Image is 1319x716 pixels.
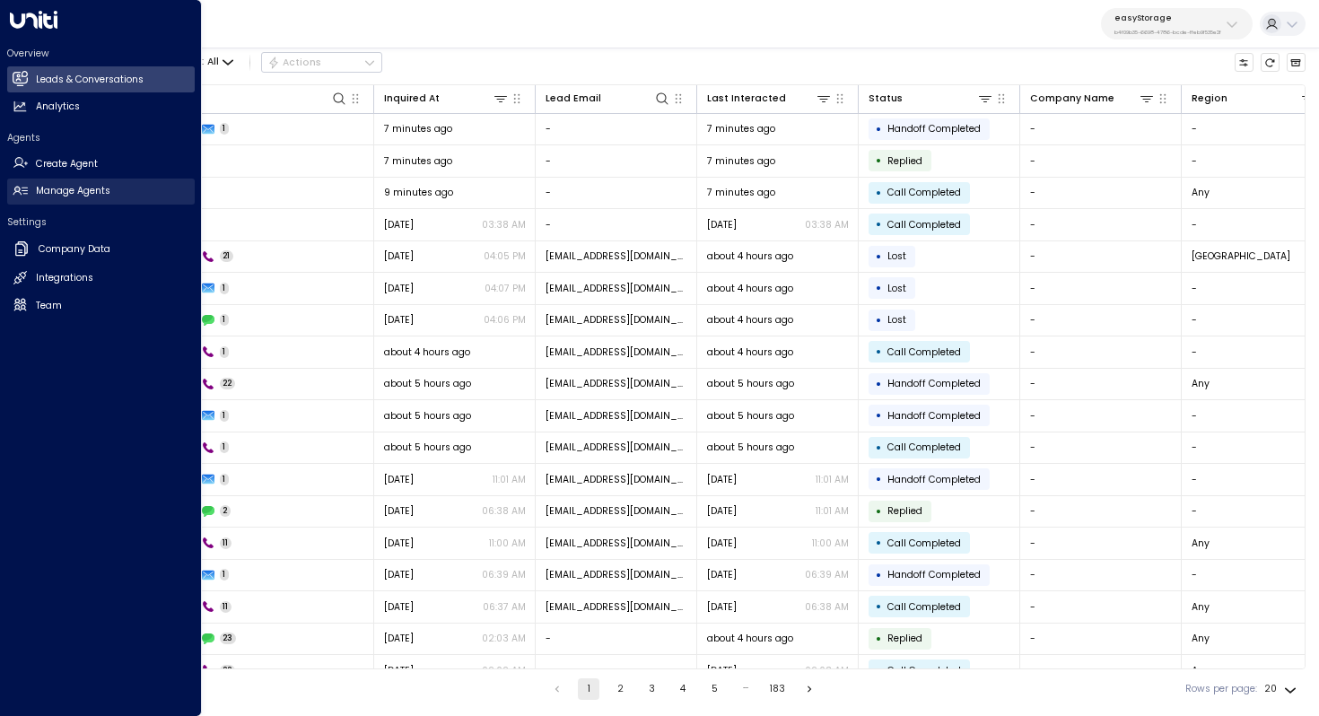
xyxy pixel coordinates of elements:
div: • [876,500,882,523]
div: • [876,627,882,651]
span: Andrew2599@hotmail.co.uk [546,504,687,518]
div: • [876,276,882,300]
span: about 4 hours ago [707,632,793,645]
span: 9 minutes ago [384,186,453,199]
p: 11:00 AM [489,537,526,550]
span: 23 [220,633,237,644]
span: 7 minutes ago [707,186,775,199]
div: • [876,245,882,268]
span: Sep 27, 2025 [384,568,414,581]
div: Last Interacted [707,91,786,107]
span: Any [1192,537,1210,550]
span: Andrew2599@hotmail.co.uk [546,600,687,614]
h2: Company Data [39,242,110,257]
a: Manage Agents [7,179,195,205]
span: Aug 23, 2025 [707,218,737,231]
span: radegoke1234@gmail.com [546,313,687,327]
td: - [1020,273,1182,304]
div: Region [1192,90,1317,107]
div: Region [1192,91,1227,107]
a: Company Data [7,235,195,264]
span: Any [1192,664,1210,677]
span: 1 [220,474,230,485]
span: 11 [220,537,232,549]
h2: Manage Agents [36,184,110,198]
p: 06:39 AM [805,568,849,581]
h2: Create Agent [36,157,98,171]
button: Go to next page [799,678,820,700]
td: - [1020,464,1182,495]
h2: Agents [7,131,195,144]
span: Handoff Completed [887,409,981,423]
span: Lost [887,249,906,263]
div: • [876,149,882,172]
button: page 1 [578,678,599,700]
h2: Overview [7,47,195,60]
div: • [876,595,882,618]
span: Yesterday [384,537,414,550]
div: • [876,118,882,141]
span: Replied [887,632,922,645]
span: Andrew2599@hotmail.co.uk [546,537,687,550]
span: radegoke1234@gmail.com [546,249,687,263]
span: Lost [887,282,906,295]
p: 11:00 AM [812,537,849,550]
div: Company Name [1030,90,1156,107]
span: Yesterday [707,537,737,550]
td: - [1020,432,1182,464]
h2: Leads & Conversations [36,73,144,87]
span: 1 [220,346,230,358]
td: - [536,624,697,655]
span: Any [1192,377,1210,390]
td: - [536,655,697,686]
h2: Settings [7,215,195,229]
div: • [876,436,882,459]
button: Go to page 5 [703,678,725,700]
span: Replied [887,154,922,168]
span: Any [1192,186,1210,199]
button: easyStorageb4f09b35-6698-4786-bcde-ffeb9f535e2f [1101,8,1253,39]
span: 1 [220,314,230,326]
td: - [1020,624,1182,655]
p: b4f09b35-6698-4786-bcde-ffeb9f535e2f [1114,29,1221,36]
span: 1 [220,569,230,581]
p: 06:38 AM [805,600,849,614]
p: 03:38 AM [482,218,526,231]
div: • [876,531,882,554]
p: 06:39 AM [482,568,526,581]
span: Yesterday [707,473,737,486]
td: - [1020,145,1182,177]
div: • [876,563,882,587]
span: Sep 27, 2025 [384,664,414,677]
div: Inquired At [384,91,440,107]
span: 7 minutes ago [707,154,775,168]
span: Call Completed [887,441,961,454]
td: - [536,209,697,240]
span: about 5 hours ago [384,377,471,390]
div: Lead Email [546,90,671,107]
span: 22 [220,378,236,389]
div: Status [869,91,903,107]
span: 1 [220,441,230,453]
div: • [876,372,882,396]
span: Yesterday [707,504,737,518]
div: • [876,659,882,682]
span: Call Completed [887,186,961,199]
a: Team [7,293,195,319]
div: • [876,213,882,236]
td: - [1020,209,1182,240]
span: London [1192,249,1290,263]
span: Sep 27, 2025 [384,632,414,645]
button: Customize [1235,53,1254,73]
button: Go to page 3 [641,678,662,700]
span: 7 minutes ago [384,154,452,168]
span: 22 [220,665,236,677]
div: • [876,309,882,332]
a: Analytics [7,94,195,120]
span: 2 [220,505,231,517]
span: about 5 hours ago [707,409,794,423]
div: Inquired At [384,90,510,107]
span: Andrew2599@hotmail.co.uk [546,409,687,423]
p: 06:37 AM [483,600,526,614]
div: Lead Name [118,90,348,107]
